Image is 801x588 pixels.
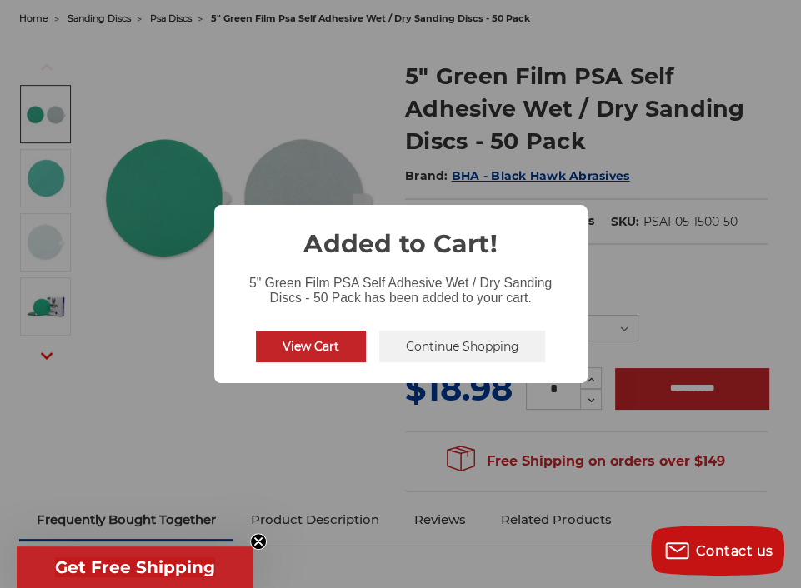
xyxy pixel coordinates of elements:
h2: Added to Cart! [214,205,588,262]
span: Get Free Shipping [55,557,215,577]
div: 5" Green Film PSA Self Adhesive Wet / Dry Sanding Discs - 50 Pack has been added to your cart. [214,262,588,309]
button: View Cart [256,331,366,362]
button: Close teaser [250,533,267,550]
button: Continue Shopping [379,331,546,362]
span: Contact us [696,543,773,559]
button: Contact us [651,526,784,576]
